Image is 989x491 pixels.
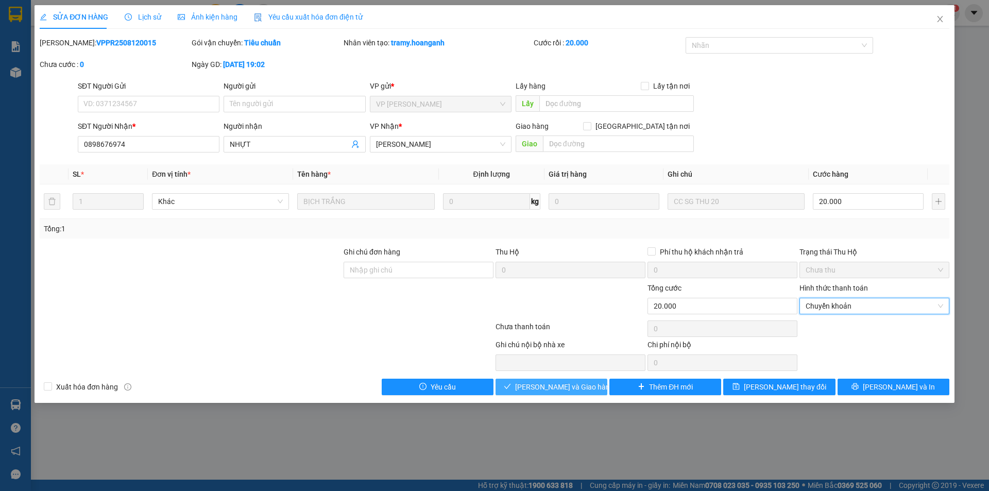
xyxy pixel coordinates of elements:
input: 0 [549,193,659,210]
span: Lấy [516,95,539,112]
div: Ngày GD: [192,59,342,70]
span: Giao [516,136,543,152]
span: [GEOGRAPHIC_DATA] tận nơi [591,121,694,132]
b: 20.000 [566,39,588,47]
th: Ghi chú [663,164,809,184]
span: kg [530,193,540,210]
div: Chưa cước : [40,59,190,70]
span: Hồ Chí Minh [376,137,505,152]
span: Xuất hóa đơn hàng [52,381,122,393]
button: printer[PERSON_NAME] và In [838,379,949,395]
button: save[PERSON_NAME] thay đổi [723,379,835,395]
span: Phí thu hộ khách nhận trả [656,246,747,258]
span: Lấy hàng [516,82,545,90]
span: Tổng cước [647,284,681,292]
span: Yêu cầu [431,381,456,393]
span: Khác [158,194,283,209]
div: Ghi chú nội bộ nhà xe [496,339,645,354]
div: Người nhận [224,121,365,132]
input: VD: Bàn, Ghế [297,193,434,210]
span: Cước hàng [813,170,848,178]
span: exclamation-circle [419,383,427,391]
span: printer [851,383,859,391]
span: plus [638,383,645,391]
span: Chuyển khoản [806,298,943,314]
span: Định lượng [473,170,510,178]
span: SL [73,170,81,178]
div: Cước rồi : [534,37,684,48]
div: Trạng thái Thu Hộ [799,246,949,258]
label: Hình thức thanh toán [799,284,868,292]
span: Chưa thu [806,262,943,278]
b: VPPR2508120015 [96,39,156,47]
input: Dọc đường [543,136,694,152]
span: [PERSON_NAME] và In [863,381,935,393]
button: exclamation-circleYêu cầu [382,379,493,395]
div: Nhân viên tạo: [344,37,532,48]
b: [DATE] 19:02 [223,60,265,69]
span: Đơn vị tính [152,170,191,178]
span: VP Nhận [370,122,399,130]
span: Lấy tận nơi [649,80,694,92]
span: close [936,15,944,23]
div: Chưa thanh toán [494,321,646,339]
input: Ghi chú đơn hàng [344,262,493,278]
span: check [504,383,511,391]
button: Close [926,5,954,34]
div: Gói vận chuyển: [192,37,342,48]
span: save [732,383,740,391]
div: [PERSON_NAME]: [40,37,190,48]
span: user-add [351,140,360,148]
div: Tổng: 1 [44,223,382,234]
div: Người gửi [224,80,365,92]
button: delete [44,193,60,210]
span: Thêm ĐH mới [649,381,693,393]
span: VP Phan Rang [376,96,505,112]
b: Tiêu chuẩn [244,39,281,47]
span: [PERSON_NAME] thay đổi [744,381,826,393]
button: plusThêm ĐH mới [609,379,721,395]
span: Tên hàng [297,170,331,178]
span: Lịch sử [125,13,161,21]
img: icon [254,13,262,22]
span: [PERSON_NAME] và Giao hàng [515,381,614,393]
span: info-circle [124,383,131,391]
div: SĐT Người Gửi [78,80,219,92]
div: SĐT Người Nhận [78,121,219,132]
span: SỬA ĐƠN HÀNG [40,13,108,21]
span: Thu Hộ [496,248,519,256]
input: Dọc đường [539,95,694,112]
span: Giao hàng [516,122,549,130]
button: check[PERSON_NAME] và Giao hàng [496,379,607,395]
b: tramy.hoanganh [391,39,445,47]
input: Ghi Chú [668,193,805,210]
label: Ghi chú đơn hàng [344,248,400,256]
div: Chi phí nội bộ [647,339,797,354]
span: Ảnh kiện hàng [178,13,237,21]
span: clock-circle [125,13,132,21]
span: Yêu cầu xuất hóa đơn điện tử [254,13,363,21]
span: picture [178,13,185,21]
span: Giá trị hàng [549,170,587,178]
div: VP gửi [370,80,511,92]
b: 0 [80,60,84,69]
span: edit [40,13,47,21]
button: plus [932,193,945,210]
